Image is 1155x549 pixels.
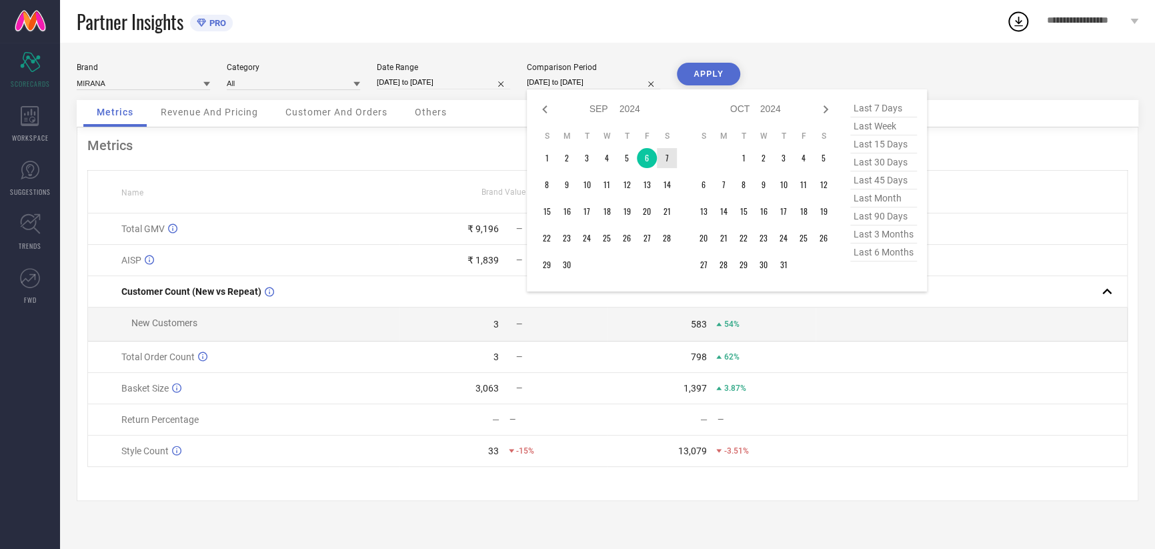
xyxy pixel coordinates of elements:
[814,131,834,141] th: Saturday
[734,175,754,195] td: Tue Oct 08 2024
[537,101,553,117] div: Previous month
[617,148,637,168] td: Thu Sep 05 2024
[724,446,748,456] span: -3.51%
[657,131,677,141] th: Saturday
[724,320,739,329] span: 54%
[818,101,834,117] div: Next month
[577,228,597,248] td: Tue Sep 24 2024
[850,225,917,243] span: last 3 months
[850,189,917,207] span: last month
[77,8,183,35] span: Partner Insights
[724,384,746,393] span: 3.87%
[814,201,834,221] td: Sat Oct 19 2024
[794,148,814,168] td: Fri Oct 04 2024
[516,384,522,393] span: —
[12,133,49,143] span: WORKSPACE
[537,255,557,275] td: Sun Sep 29 2024
[690,352,706,362] div: 798
[24,295,37,305] span: FWD
[617,228,637,248] td: Thu Sep 26 2024
[617,201,637,221] td: Thu Sep 19 2024
[850,135,917,153] span: last 15 days
[754,228,774,248] td: Wed Oct 23 2024
[678,446,706,456] div: 13,079
[597,175,617,195] td: Wed Sep 11 2024
[493,352,499,362] div: 3
[754,131,774,141] th: Wednesday
[121,446,169,456] span: Style Count
[734,201,754,221] td: Tue Oct 15 2024
[637,201,657,221] td: Fri Sep 20 2024
[850,153,917,171] span: last 30 days
[557,255,577,275] td: Mon Sep 30 2024
[724,352,739,362] span: 62%
[475,383,499,394] div: 3,063
[657,175,677,195] td: Sat Sep 14 2024
[734,228,754,248] td: Tue Oct 22 2024
[637,148,657,168] td: Fri Sep 06 2024
[537,148,557,168] td: Sun Sep 01 2024
[537,175,557,195] td: Sun Sep 08 2024
[121,188,143,197] span: Name
[714,201,734,221] td: Mon Oct 14 2024
[481,187,525,197] span: Brand Value
[577,175,597,195] td: Tue Sep 10 2024
[161,107,258,117] span: Revenue And Pricing
[537,228,557,248] td: Sun Sep 22 2024
[794,201,814,221] td: Fri Oct 18 2024
[754,175,774,195] td: Wed Oct 09 2024
[597,148,617,168] td: Wed Sep 04 2024
[694,175,714,195] td: Sun Oct 06 2024
[1006,9,1030,33] div: Open download list
[794,175,814,195] td: Fri Oct 11 2024
[850,171,917,189] span: last 45 days
[850,243,917,261] span: last 6 months
[11,79,50,89] span: SCORECARDS
[10,187,51,197] span: SUGGESTIONS
[683,383,706,394] div: 1,397
[754,201,774,221] td: Wed Oct 16 2024
[734,131,754,141] th: Tuesday
[557,175,577,195] td: Mon Sep 09 2024
[850,99,917,117] span: last 7 days
[694,201,714,221] td: Sun Oct 13 2024
[516,224,522,233] span: —
[754,255,774,275] td: Wed Oct 30 2024
[774,131,794,141] th: Thursday
[227,63,360,72] div: Category
[285,107,387,117] span: Customer And Orders
[557,228,577,248] td: Mon Sep 23 2024
[690,319,706,330] div: 583
[87,137,1128,153] div: Metrics
[516,255,522,265] span: —
[377,75,510,89] input: Select date range
[774,148,794,168] td: Thu Oct 03 2024
[714,228,734,248] td: Mon Oct 21 2024
[206,18,226,28] span: PRO
[516,446,534,456] span: -15%
[467,223,499,234] div: ₹ 9,196
[527,63,660,72] div: Comparison Period
[657,201,677,221] td: Sat Sep 21 2024
[694,228,714,248] td: Sun Oct 20 2024
[488,446,499,456] div: 33
[527,75,660,89] input: Select comparison period
[557,148,577,168] td: Mon Sep 02 2024
[121,383,169,394] span: Basket Size
[714,131,734,141] th: Monday
[77,63,210,72] div: Brand
[597,201,617,221] td: Wed Sep 18 2024
[700,414,707,425] div: —
[657,148,677,168] td: Sat Sep 07 2024
[492,414,499,425] div: —
[19,241,41,251] span: TRENDS
[794,228,814,248] td: Fri Oct 25 2024
[694,131,714,141] th: Sunday
[774,201,794,221] td: Thu Oct 17 2024
[774,175,794,195] td: Thu Oct 10 2024
[617,131,637,141] th: Thursday
[557,201,577,221] td: Mon Sep 16 2024
[774,228,794,248] td: Thu Oct 24 2024
[617,175,637,195] td: Thu Sep 12 2024
[714,255,734,275] td: Mon Oct 28 2024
